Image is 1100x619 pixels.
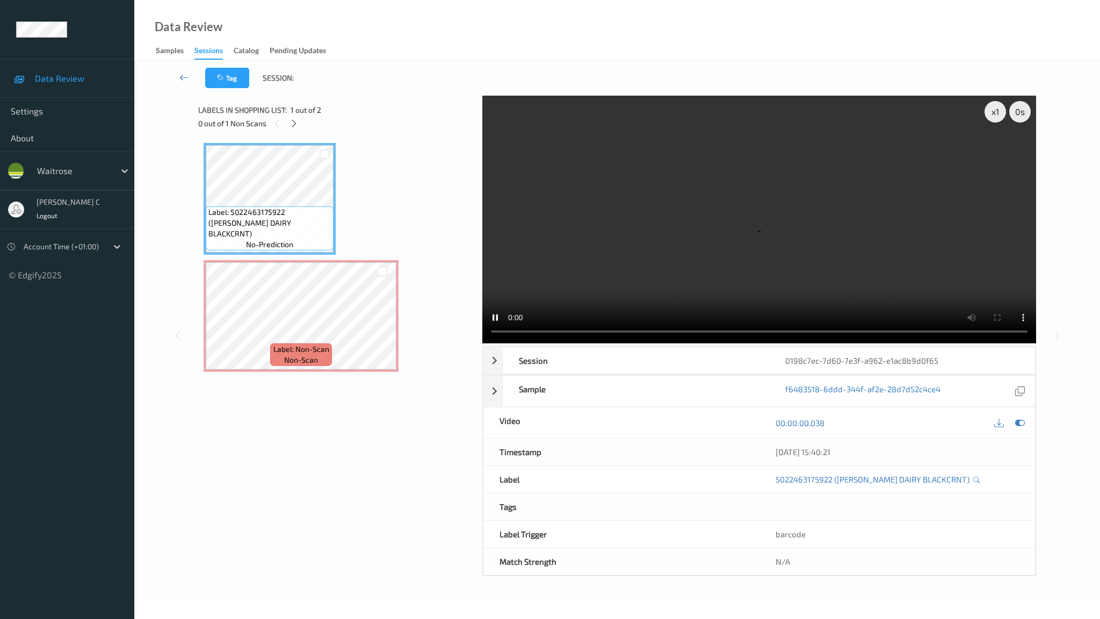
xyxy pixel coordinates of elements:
div: Session0198c7ec-7d60-7e3f-a962-e1ac8b9d0f65 [483,347,1036,375]
span: Session: [263,73,294,83]
span: non-scan [284,355,318,365]
a: Sessions [194,44,234,60]
div: Sample [503,376,769,406]
div: N/A [759,548,1035,575]
div: 0198c7ec-7d60-7e3f-a962-e1ac8b9d0f65 [769,347,1035,374]
span: Label: Non-Scan [273,344,329,355]
div: barcode [759,521,1035,548]
span: no-prediction [246,239,293,250]
button: Tag [205,68,249,88]
div: x 1 [985,101,1006,123]
a: Catalog [234,44,270,59]
div: 0 s [1009,101,1031,123]
a: 00:00:00.038 [776,418,824,428]
div: [DATE] 15:40:21 [776,447,1019,457]
div: Tags [483,493,759,520]
span: Label: 5022463175922 ([PERSON_NAME] DAIRY BLACKCRNT) [208,207,331,239]
div: 0 out of 1 Non Scans [198,117,475,130]
span: Labels in shopping list: [198,105,287,116]
div: Session [503,347,769,374]
div: Catalog [234,45,259,59]
a: Pending Updates [270,44,337,59]
a: 5022463175922 ([PERSON_NAME] DAIRY BLACKCRNT) [776,474,969,485]
div: Video [483,407,759,438]
a: Samples [156,44,194,59]
div: Sessions [194,45,223,60]
div: Label [483,466,759,493]
div: Samplef6483518-6ddd-344f-af2e-28d7d52c4ce4 [483,375,1036,407]
a: f6483518-6ddd-344f-af2e-28d7d52c4ce4 [785,384,940,398]
div: Data Review [155,21,222,32]
div: Label Trigger [483,521,759,548]
div: Match Strength [483,548,759,575]
div: Pending Updates [270,45,326,59]
span: 1 out of 2 [291,105,321,116]
div: Timestamp [483,438,759,465]
div: Samples [156,45,184,59]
